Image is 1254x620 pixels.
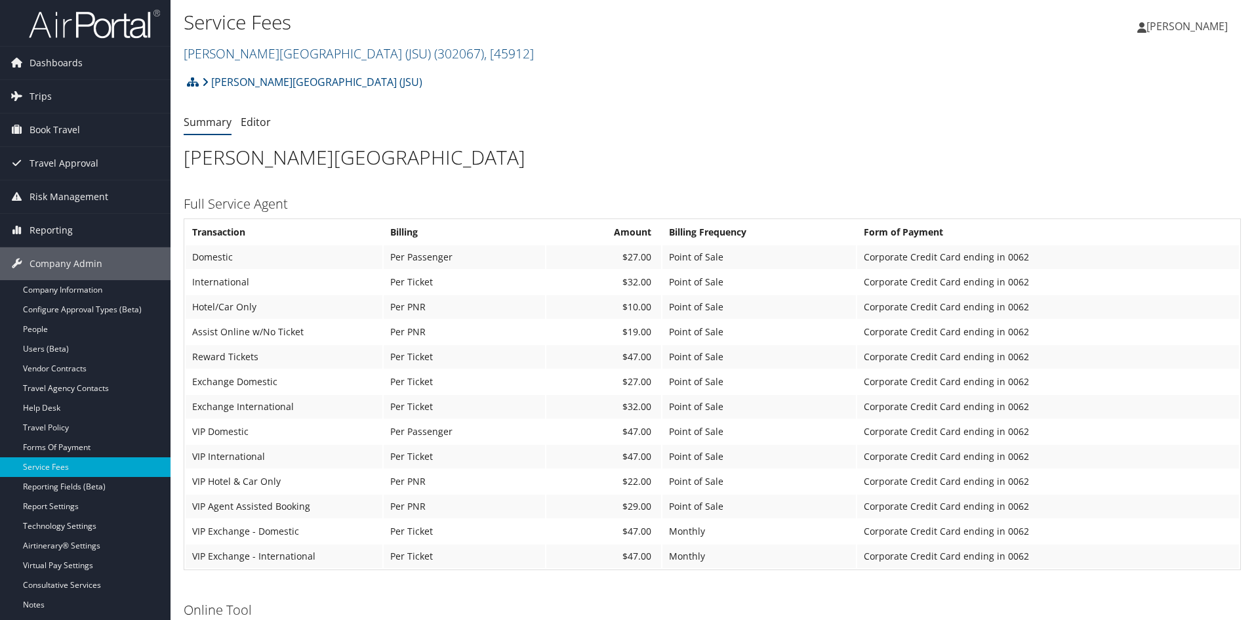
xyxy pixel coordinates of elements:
[30,247,102,280] span: Company Admin
[384,520,545,543] td: Per Ticket
[30,114,80,146] span: Book Travel
[662,520,856,543] td: Monthly
[30,180,108,213] span: Risk Management
[186,420,382,444] td: VIP Domestic
[546,320,661,344] td: $19.00
[857,320,1239,344] td: Corporate Credit Card ending in 0062
[662,370,856,394] td: Point of Sale
[186,370,382,394] td: Exchange Domestic
[186,320,382,344] td: Assist Online w/No Ticket
[186,220,382,244] th: Transaction
[186,270,382,294] td: International
[662,345,856,369] td: Point of Sale
[184,115,232,129] a: Summary
[662,420,856,444] td: Point of Sale
[186,445,382,468] td: VIP International
[662,245,856,269] td: Point of Sale
[384,220,545,244] th: Billing
[184,195,1241,213] h3: Full Service Agent
[184,144,1241,171] h1: [PERSON_NAME][GEOGRAPHIC_DATA]
[384,545,545,568] td: Per Ticket
[546,245,661,269] td: $27.00
[30,214,73,247] span: Reporting
[186,495,382,518] td: VIP Agent Assisted Booking
[186,520,382,543] td: VIP Exchange - Domestic
[662,470,856,493] td: Point of Sale
[857,495,1239,518] td: Corporate Credit Card ending in 0062
[857,420,1239,444] td: Corporate Credit Card ending in 0062
[662,295,856,319] td: Point of Sale
[186,395,382,419] td: Exchange International
[546,370,661,394] td: $27.00
[384,470,545,493] td: Per PNR
[546,295,661,319] td: $10.00
[29,9,160,39] img: airportal-logo.png
[857,545,1239,568] td: Corporate Credit Card ending in 0062
[184,601,1241,619] h3: Online Tool
[384,270,545,294] td: Per Ticket
[186,295,382,319] td: Hotel/Car Only
[857,245,1239,269] td: Corporate Credit Card ending in 0062
[30,80,52,113] span: Trips
[662,270,856,294] td: Point of Sale
[546,545,661,568] td: $47.00
[662,220,856,244] th: Billing Frequency
[241,115,271,129] a: Editor
[662,320,856,344] td: Point of Sale
[857,345,1239,369] td: Corporate Credit Card ending in 0062
[662,495,856,518] td: Point of Sale
[186,245,382,269] td: Domestic
[384,295,545,319] td: Per PNR
[384,370,545,394] td: Per Ticket
[662,395,856,419] td: Point of Sale
[546,220,661,244] th: Amount
[186,345,382,369] td: Reward Tickets
[384,395,545,419] td: Per Ticket
[857,370,1239,394] td: Corporate Credit Card ending in 0062
[384,420,545,444] td: Per Passenger
[857,520,1239,543] td: Corporate Credit Card ending in 0062
[384,245,545,269] td: Per Passenger
[546,270,661,294] td: $32.00
[1137,7,1241,46] a: [PERSON_NAME]
[546,345,661,369] td: $47.00
[186,470,382,493] td: VIP Hotel & Car Only
[202,69,422,95] a: [PERSON_NAME][GEOGRAPHIC_DATA] (JSU)
[662,545,856,568] td: Monthly
[484,45,534,62] span: , [ 45912 ]
[384,445,545,468] td: Per Ticket
[857,220,1239,244] th: Form of Payment
[184,9,889,36] h1: Service Fees
[184,45,534,62] a: [PERSON_NAME][GEOGRAPHIC_DATA] (JSU)
[546,420,661,444] td: $47.00
[857,395,1239,419] td: Corporate Credit Card ending in 0062
[546,470,661,493] td: $22.00
[546,395,661,419] td: $32.00
[30,147,98,180] span: Travel Approval
[546,495,661,518] td: $29.00
[30,47,83,79] span: Dashboards
[434,45,484,62] span: ( 302067 )
[384,320,545,344] td: Per PNR
[546,520,661,543] td: $47.00
[384,345,545,369] td: Per Ticket
[186,545,382,568] td: VIP Exchange - International
[546,445,661,468] td: $47.00
[857,445,1239,468] td: Corporate Credit Card ending in 0062
[662,445,856,468] td: Point of Sale
[857,295,1239,319] td: Corporate Credit Card ending in 0062
[857,470,1239,493] td: Corporate Credit Card ending in 0062
[857,270,1239,294] td: Corporate Credit Card ending in 0062
[1146,19,1228,33] span: [PERSON_NAME]
[384,495,545,518] td: Per PNR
